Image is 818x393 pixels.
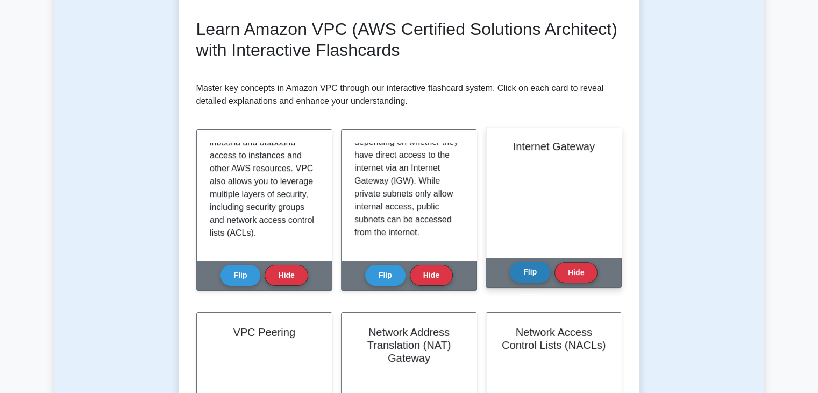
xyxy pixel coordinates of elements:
[220,265,261,286] button: Flip
[554,262,598,283] button: Hide
[499,140,608,153] h2: Internet Gateway
[365,265,406,286] button: Flip
[510,262,550,283] button: Flip
[210,326,319,339] h2: VPC Peering
[265,265,308,286] button: Hide
[196,82,622,108] p: Master key concepts in Amazon VPC through our interactive flashcard system. Click on each card to...
[196,19,622,60] h2: Learn Amazon VPC (AWS Certified Solutions Architect) with Interactive Flashcards
[354,326,464,364] h2: Network Address Translation (NAT) Gateway
[410,265,453,286] button: Hide
[499,326,608,352] h2: Network Access Control Lists (NACLs)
